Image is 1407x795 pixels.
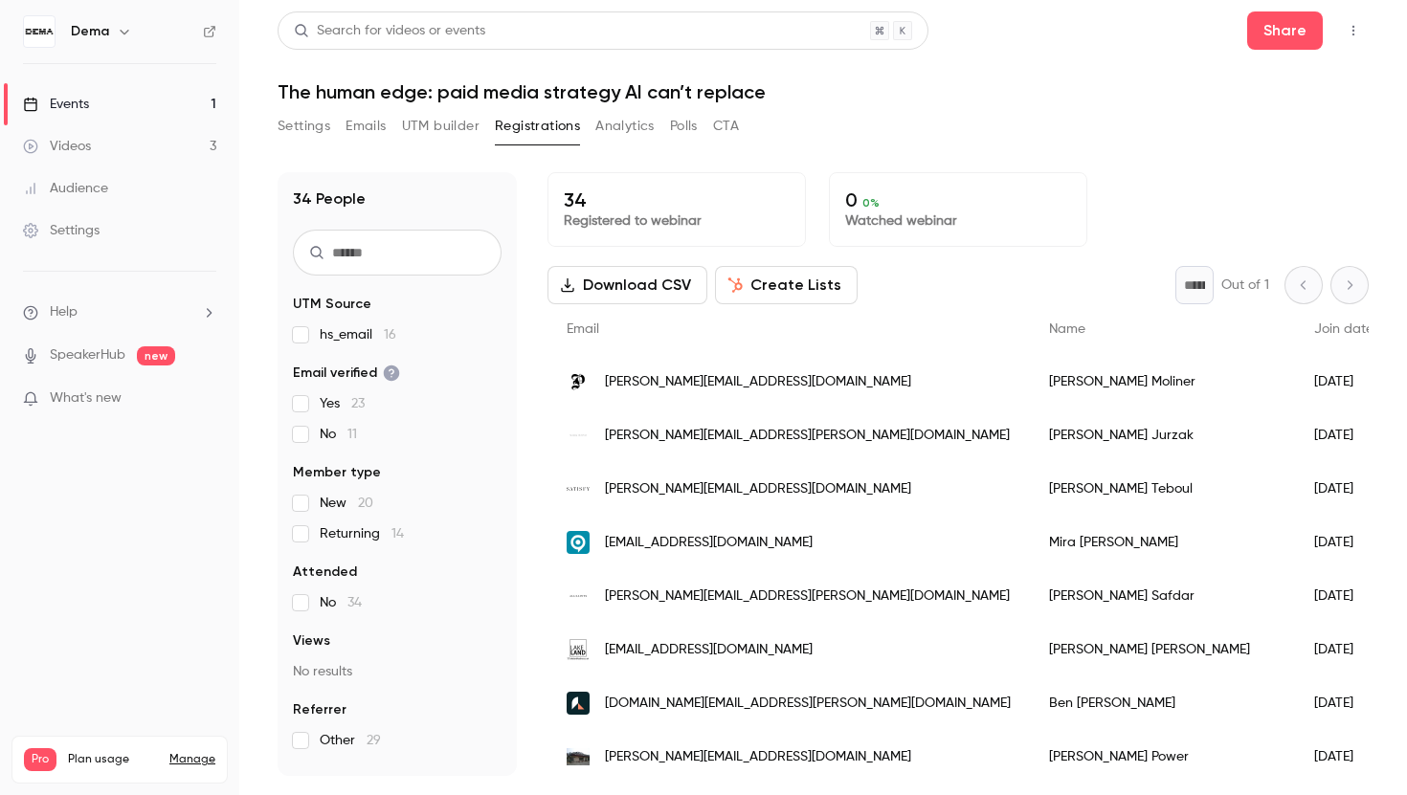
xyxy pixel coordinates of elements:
[567,692,590,715] img: publicnectar.co.uk
[567,531,590,554] img: asiakastieto.fi
[351,397,365,410] span: 23
[293,700,346,719] span: Referrer
[169,752,215,767] a: Manage
[1030,676,1295,730] div: Ben [PERSON_NAME]
[670,111,698,142] button: Polls
[293,188,366,210] h1: 34 People
[495,111,580,142] button: Registrations
[320,325,396,344] span: hs_email
[278,80,1369,103] h1: The human edge: paid media strategy AI can’t replace
[137,346,175,365] span: new
[1295,676,1393,730] div: [DATE]
[71,22,109,41] h6: Dema
[347,428,357,441] span: 11
[1247,11,1323,50] button: Share
[1030,569,1295,623] div: [PERSON_NAME] Safdar
[595,111,655,142] button: Analytics
[567,585,590,607] img: allsaints.com
[605,426,1010,446] span: [PERSON_NAME][EMAIL_ADDRESS][PERSON_NAME][DOMAIN_NAME]
[1030,730,1295,784] div: [PERSON_NAME] Power
[50,388,122,409] span: What's new
[1295,355,1393,409] div: [DATE]
[293,364,400,383] span: Email verified
[347,596,362,609] span: 34
[1295,516,1393,569] div: [DATE]
[23,179,108,198] div: Audience
[605,372,911,392] span: [PERSON_NAME][EMAIL_ADDRESS][DOMAIN_NAME]
[567,745,590,768] img: thediamondstore.com
[367,734,381,747] span: 29
[845,188,1071,211] p: 0
[713,111,739,142] button: CTA
[358,497,373,510] span: 20
[384,328,396,342] span: 16
[293,295,502,750] section: facet-groups
[193,390,216,408] iframe: Noticeable Trigger
[320,494,373,513] span: New
[23,221,100,240] div: Settings
[320,524,404,543] span: Returning
[293,295,371,314] span: UTM Source
[293,662,502,681] p: No results
[1295,462,1393,516] div: [DATE]
[320,731,381,750] span: Other
[50,345,125,365] a: SpeakerHub
[862,196,880,210] span: 0 %
[1295,569,1393,623] div: [DATE]
[605,586,1010,607] span: [PERSON_NAME][EMAIL_ADDRESS][PERSON_NAME][DOMAIN_NAME]
[24,16,55,47] img: Dema
[1314,322,1373,336] span: Join date
[1221,276,1269,295] p: Out of 1
[320,593,362,612] span: No
[605,747,911,767] span: [PERSON_NAME][EMAIL_ADDRESS][DOMAIN_NAME]
[605,533,813,553] span: [EMAIL_ADDRESS][DOMAIN_NAME]
[293,563,357,582] span: Attended
[567,370,590,393] img: bomboneriapons.com
[567,424,590,447] img: magdabutrym.com
[605,640,813,660] span: [EMAIL_ADDRESS][DOMAIN_NAME]
[23,302,216,322] li: help-dropdown-opener
[1030,462,1295,516] div: [PERSON_NAME] Teboul
[567,322,599,336] span: Email
[1295,623,1393,676] div: [DATE]
[1030,355,1295,409] div: [PERSON_NAME] Moliner
[320,394,365,413] span: Yes
[293,463,381,482] span: Member type
[1295,409,1393,462] div: [DATE]
[68,752,158,767] span: Plan usage
[605,694,1011,714] span: [DOMAIN_NAME][EMAIL_ADDRESS][PERSON_NAME][DOMAIN_NAME]
[567,487,590,491] img: satisfyrunning.com
[50,302,78,322] span: Help
[845,211,1071,231] p: Watched webinar
[24,748,56,771] span: Pro
[1030,409,1295,462] div: [PERSON_NAME] Jurzak
[278,111,330,142] button: Settings
[564,188,790,211] p: 34
[320,425,357,444] span: No
[605,479,911,499] span: [PERSON_NAME][EMAIL_ADDRESS][DOMAIN_NAME]
[564,211,790,231] p: Registered to webinar
[293,631,330,651] span: Views
[715,266,858,304] button: Create Lists
[1030,516,1295,569] div: Mira [PERSON_NAME]
[23,95,89,114] div: Events
[23,137,91,156] div: Videos
[391,527,404,541] span: 14
[1295,730,1393,784] div: [DATE]
[402,111,480,142] button: UTM builder
[567,638,590,661] img: lakelandleather.co.uk
[294,21,485,41] div: Search for videos or events
[547,266,707,304] button: Download CSV
[346,111,386,142] button: Emails
[1049,322,1085,336] span: Name
[1030,623,1295,676] div: [PERSON_NAME] [PERSON_NAME]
